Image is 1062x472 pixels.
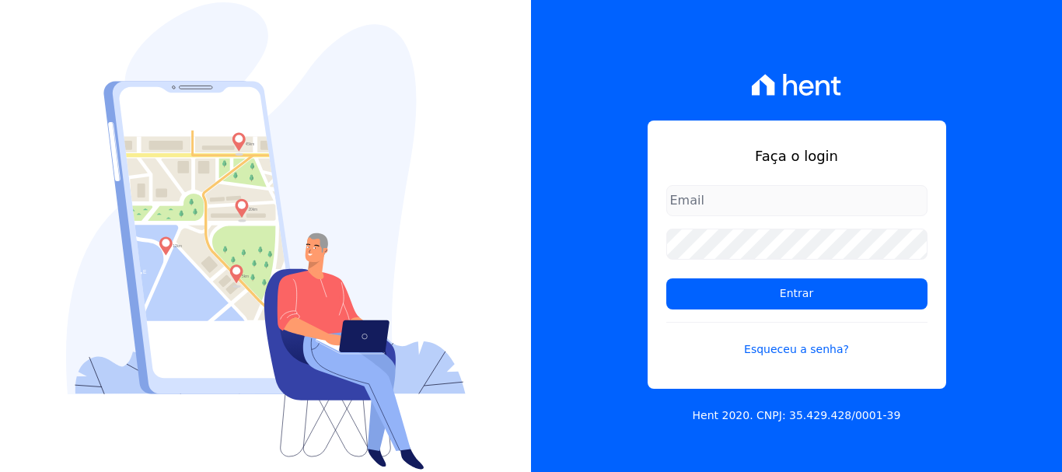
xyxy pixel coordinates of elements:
[693,407,901,424] p: Hent 2020. CNPJ: 35.429.428/0001-39
[666,145,928,166] h1: Faça o login
[666,322,928,358] a: Esqueceu a senha?
[666,278,928,309] input: Entrar
[666,185,928,216] input: Email
[66,2,466,470] img: Login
